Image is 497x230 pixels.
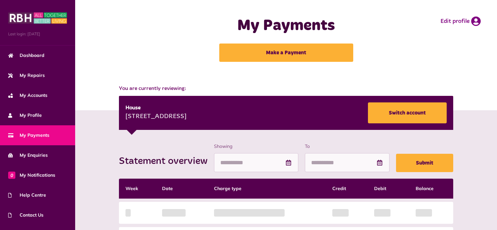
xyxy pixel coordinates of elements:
[119,85,453,93] span: You are currently reviewing:
[8,171,15,179] span: 0
[8,172,55,179] span: My Notifications
[440,16,481,26] a: Edit profile
[219,44,353,62] a: Make a Payment
[8,112,42,119] span: My Profile
[8,72,45,79] span: My Repairs
[8,212,43,219] span: Contact Us
[8,92,47,99] span: My Accounts
[125,104,187,112] div: House
[8,152,48,159] span: My Enquiries
[187,16,385,35] h1: My Payments
[8,132,49,139] span: My Payments
[8,11,67,25] img: MyRBH
[8,52,44,59] span: Dashboard
[8,192,46,199] span: Help Centre
[125,112,187,122] div: [STREET_ADDRESS]
[8,31,67,37] span: Last login: [DATE]
[368,102,447,123] a: Switch account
